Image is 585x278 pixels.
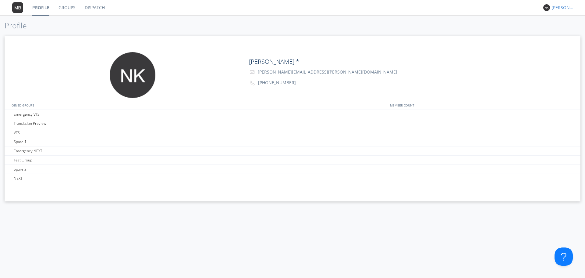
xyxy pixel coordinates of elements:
div: Spare 1 [12,137,201,146]
div: VTS [12,128,201,137]
img: envelope-outline.svg [250,70,254,74]
div: Test Group [12,156,201,164]
div: Translation Preview [12,119,201,128]
img: 373638.png [12,2,23,13]
span: [PHONE_NUMBER] [258,80,296,85]
h2: [PERSON_NAME] * [249,58,528,65]
img: 373638.png [110,52,155,98]
div: Emergency VTS [12,110,201,119]
div: MEMBER COUNT [388,101,580,110]
h1: Profile [5,21,580,30]
div: Spare 2 [12,165,201,174]
img: phone-outline.svg [250,81,255,85]
span: [PERSON_NAME][EMAIL_ADDRESS][PERSON_NAME][DOMAIN_NAME] [258,69,397,75]
div: NEXT [12,174,201,183]
div: [PERSON_NAME] * [551,5,574,11]
div: Emergency NEXT [12,146,201,155]
iframe: Toggle Customer Support [555,247,573,266]
div: JOINED GROUPS [9,101,197,110]
img: 373638.png [543,4,550,11]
